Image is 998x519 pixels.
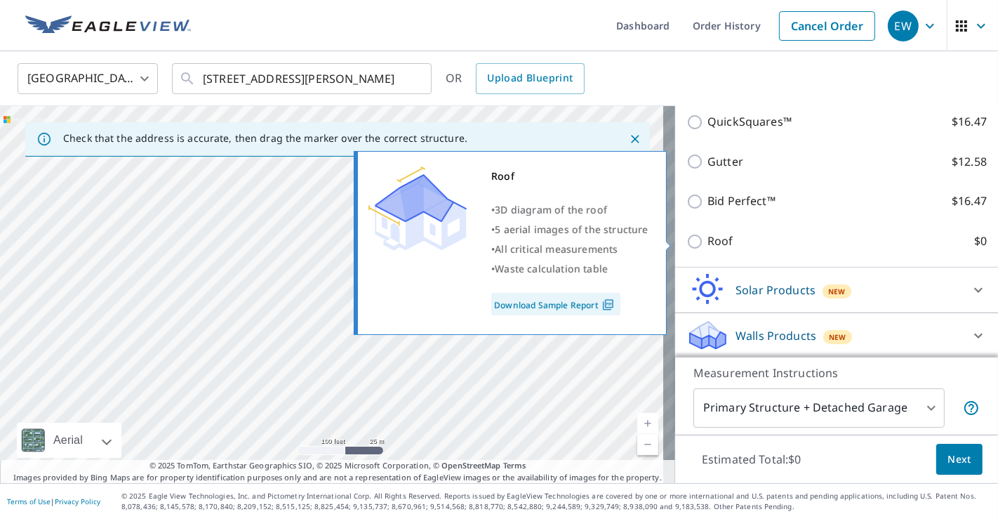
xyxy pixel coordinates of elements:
[686,273,987,307] div: Solar ProductsNew
[487,70,573,87] span: Upload Blueprint
[691,444,813,475] p: Estimated Total: $0
[491,259,648,279] div: •
[599,298,618,311] img: Pdf Icon
[963,400,980,416] span: Your report will include the primary structure and a detached garage if one exists.
[18,59,158,98] div: [GEOGRAPHIC_DATA]
[7,497,51,506] a: Terms of Use
[149,460,526,472] span: © 2025 TomTom, Earthstar Geographics SIO, © 2025 Microsoft Corporation, ©
[936,444,983,475] button: Next
[952,192,987,210] p: $16.47
[637,434,658,455] a: Current Level 18, Zoom Out
[779,11,875,41] a: Cancel Order
[491,200,648,220] div: •
[63,132,467,145] p: Check that the address is accurate, then drag the marker over the correct structure.
[7,497,100,506] p: |
[491,239,648,259] div: •
[707,232,733,250] p: Roof
[446,63,585,94] div: OR
[491,293,620,315] a: Download Sample Report
[693,388,945,428] div: Primary Structure + Detached Garage
[974,232,987,250] p: $0
[707,153,743,171] p: Gutter
[17,423,121,458] div: Aerial
[693,364,980,381] p: Measurement Instructions
[828,286,846,297] span: New
[736,282,816,298] p: Solar Products
[368,166,467,251] img: Premium
[952,113,987,131] p: $16.47
[888,11,919,41] div: EW
[476,63,584,94] a: Upload Blueprint
[495,262,608,275] span: Waste calculation table
[441,460,500,471] a: OpenStreetMap
[25,15,191,37] img: EV Logo
[203,59,403,98] input: Search by address or latitude-longitude
[736,327,816,344] p: Walls Products
[952,153,987,171] p: $12.58
[495,242,618,256] span: All critical measurements
[121,491,991,512] p: © 2025 Eagle View Technologies, Inc. and Pictometry International Corp. All Rights Reserved. Repo...
[686,319,987,353] div: Walls ProductsNew
[495,223,648,236] span: 5 aerial images of the structure
[829,331,846,343] span: New
[626,130,644,148] button: Close
[49,423,87,458] div: Aerial
[495,203,607,216] span: 3D diagram of the roof
[707,192,776,210] p: Bid Perfect™
[491,220,648,239] div: •
[947,451,971,468] span: Next
[707,113,792,131] p: QuickSquares™
[491,166,648,186] div: Roof
[503,460,526,471] a: Terms
[637,413,658,434] a: Current Level 18, Zoom In
[55,497,100,506] a: Privacy Policy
